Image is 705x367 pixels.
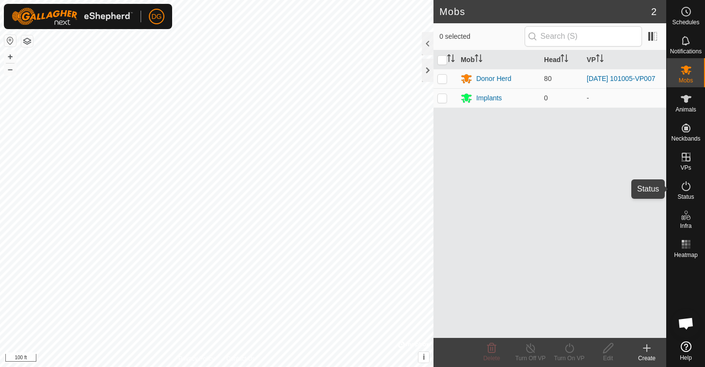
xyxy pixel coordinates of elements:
span: 0 selected [439,32,524,42]
button: + [4,51,16,63]
button: i [418,352,429,363]
div: Donor Herd [476,74,511,84]
span: Help [680,355,692,361]
span: Neckbands [671,136,700,142]
h2: Mobs [439,6,651,17]
button: – [4,64,16,75]
span: VPs [680,165,691,171]
span: Status [677,194,694,200]
span: 0 [544,94,548,102]
span: i [423,353,425,361]
td: - [583,88,666,108]
th: VP [583,50,666,69]
div: Implants [476,93,502,103]
th: Mob [457,50,540,69]
span: DG [152,12,162,22]
button: Map Layers [21,35,33,47]
span: Infra [680,223,691,229]
div: Open chat [672,309,701,338]
p-sorticon: Activate to sort [447,56,455,64]
div: Turn Off VP [511,354,550,363]
img: Gallagher Logo [12,8,133,25]
a: [DATE] 101005-VP007 [587,75,655,82]
div: Create [627,354,666,363]
a: Help [667,337,705,365]
span: Notifications [670,48,702,54]
div: Turn On VP [550,354,589,363]
span: Schedules [672,19,699,25]
th: Head [540,50,583,69]
div: Edit [589,354,627,363]
span: Heatmap [674,252,698,258]
span: Animals [675,107,696,112]
p-sorticon: Activate to sort [561,56,568,64]
span: 80 [544,75,552,82]
p-sorticon: Activate to sort [475,56,482,64]
span: 2 [651,4,657,19]
input: Search (S) [525,26,642,47]
p-sorticon: Activate to sort [596,56,604,64]
a: Contact Us [226,354,255,363]
span: Mobs [679,78,693,83]
button: Reset Map [4,35,16,47]
span: Delete [483,355,500,362]
a: Privacy Policy [178,354,215,363]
